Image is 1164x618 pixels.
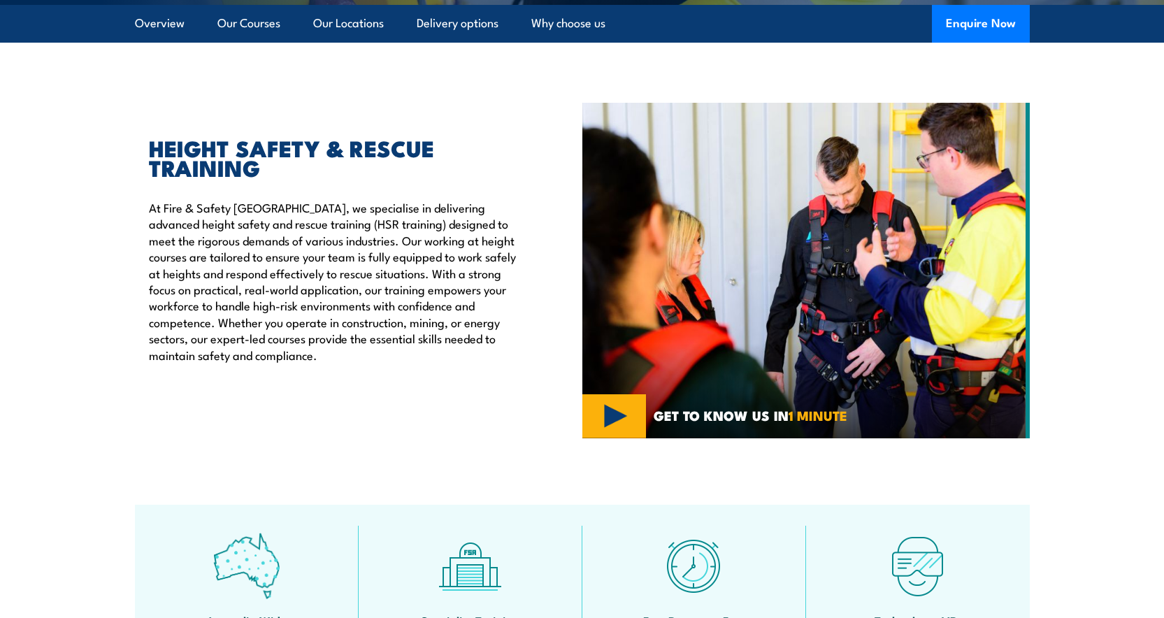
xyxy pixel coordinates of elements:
[149,138,518,177] h2: HEIGHT SAFETY & RESCUE TRAINING
[417,5,498,42] a: Delivery options
[531,5,605,42] a: Why choose us
[661,533,727,599] img: fast-icon
[313,5,384,42] a: Our Locations
[149,199,518,363] p: At Fire & Safety [GEOGRAPHIC_DATA], we specialise in delivering advanced height safety and rescue...
[213,533,280,599] img: auswide-icon
[217,5,280,42] a: Our Courses
[654,409,847,422] span: GET TO KNOW US IN
[789,405,847,425] strong: 1 MINUTE
[135,5,185,42] a: Overview
[884,533,951,599] img: tech-icon
[932,5,1030,43] button: Enquire Now
[437,533,503,599] img: facilities-icon
[582,103,1030,438] img: Fire & Safety Australia offer working at heights courses and training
